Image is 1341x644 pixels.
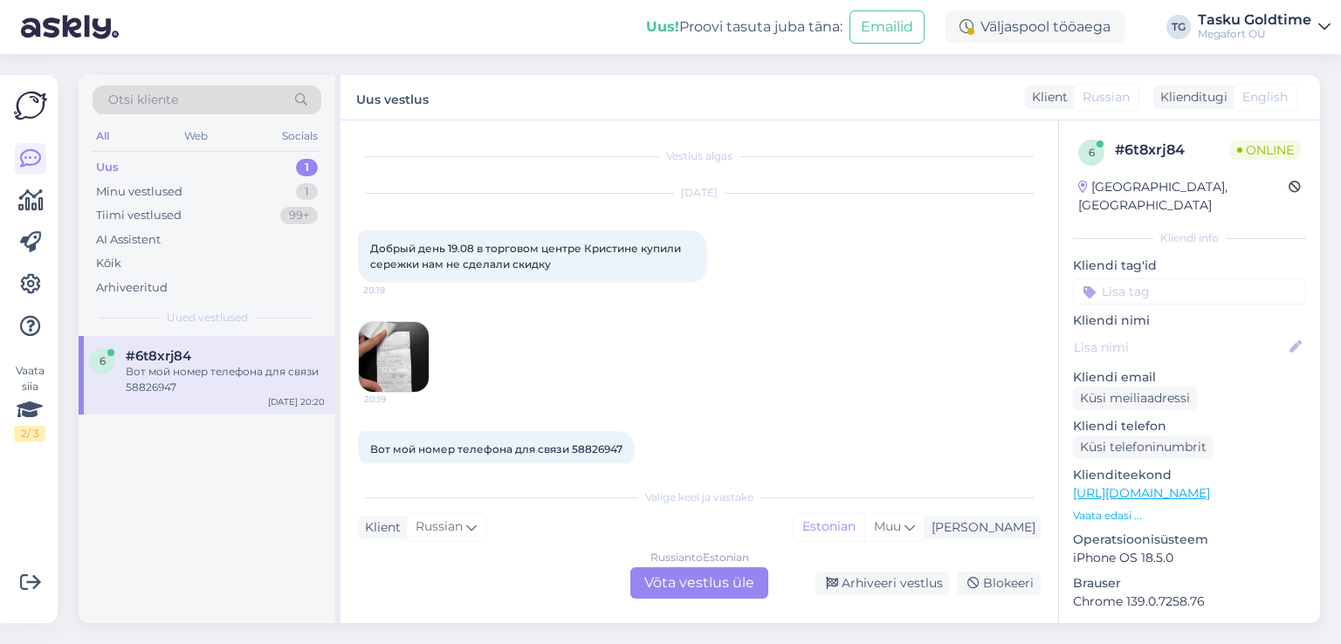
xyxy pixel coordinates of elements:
[296,159,318,176] div: 1
[363,284,429,297] span: 20:19
[1153,88,1228,106] div: Klienditugi
[364,393,430,406] span: 20:19
[416,517,463,537] span: Russian
[1198,13,1331,41] a: Tasku GoldtimeMegafort OÜ
[96,255,121,272] div: Kõik
[815,572,950,595] div: Arhiveeri vestlus
[1230,140,1301,160] span: Online
[356,86,429,109] label: Uus vestlus
[96,183,182,201] div: Minu vestlused
[126,348,191,364] span: #6t8xrj84
[108,91,178,109] span: Otsi kliente
[1078,178,1289,215] div: [GEOGRAPHIC_DATA], [GEOGRAPHIC_DATA]
[96,159,119,176] div: Uus
[1073,508,1306,524] p: Vaata edasi ...
[650,550,749,565] div: Russian to Estonian
[646,17,842,38] div: Proovi tasuta juba täna:
[946,11,1124,43] div: Väljaspool tööaega
[1074,338,1286,357] input: Lisa nimi
[925,518,1035,537] div: [PERSON_NAME]
[1089,146,1095,159] span: 6
[1073,435,1214,459] div: Küsi telefoninumbrit
[1166,15,1191,39] div: TG
[1025,88,1068,106] div: Klient
[1073,531,1306,549] p: Operatsioonisüsteem
[1073,549,1306,567] p: iPhone OS 18.5.0
[359,322,429,392] img: Attachment
[874,518,901,534] span: Muu
[358,490,1041,505] div: Valige keel ja vastake
[794,514,864,540] div: Estonian
[279,125,321,147] div: Socials
[1073,466,1306,484] p: Klienditeekond
[370,442,622,456] span: Вот мой номер телефона для связи 58826947
[280,207,318,224] div: 99+
[96,231,161,249] div: AI Assistent
[1198,27,1311,41] div: Megafort OÜ
[1115,140,1230,161] div: # 6t8xrj84
[14,363,45,442] div: Vaata siia
[1073,368,1306,387] p: Kliendi email
[296,183,318,201] div: 1
[358,518,401,537] div: Klient
[93,125,113,147] div: All
[358,185,1041,201] div: [DATE]
[1073,312,1306,330] p: Kliendi nimi
[1242,88,1288,106] span: English
[1073,230,1306,246] div: Kliendi info
[126,364,325,395] div: Вот мой номер телефона для связи 58826947
[167,310,248,325] span: Uued vestlused
[100,354,106,367] span: 6
[1083,88,1130,106] span: Russian
[630,567,768,599] div: Võta vestlus üle
[96,207,182,224] div: Tiimi vestlused
[181,125,211,147] div: Web
[370,242,684,271] span: Добрый день 19.08 в торговом центре Кристине купили сережки нам не сделали скидку
[1073,593,1306,611] p: Chrome 139.0.7258.76
[96,279,168,297] div: Arhiveeritud
[14,89,47,122] img: Askly Logo
[358,148,1041,164] div: Vestlus algas
[268,395,325,408] div: [DATE] 20:20
[646,18,679,35] b: Uus!
[1073,417,1306,435] p: Kliendi telefon
[14,426,45,442] div: 2 / 3
[957,572,1041,595] div: Blokeeri
[1073,485,1210,501] a: [URL][DOMAIN_NAME]
[1198,13,1311,27] div: Tasku Goldtime
[1073,574,1306,593] p: Brauser
[1073,278,1306,305] input: Lisa tag
[1073,387,1197,410] div: Küsi meiliaadressi
[849,10,925,44] button: Emailid
[1073,257,1306,275] p: Kliendi tag'id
